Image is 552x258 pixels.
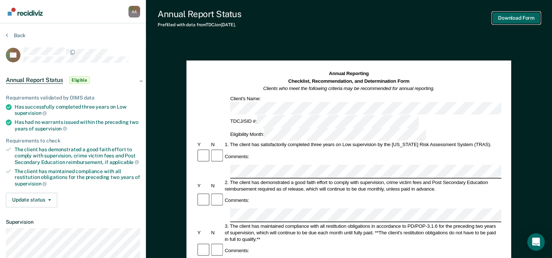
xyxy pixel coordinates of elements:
[196,229,210,236] div: Y
[15,104,140,116] div: Has successfully completed three years on Low
[15,110,47,116] span: supervision
[158,22,241,27] div: Prefilled with data from TDCJ on [DATE] .
[15,119,140,132] div: Has had no warrants issued within the preceding two years of
[6,77,63,84] span: Annual Report Status
[492,12,540,24] button: Download Form
[527,233,545,251] div: Open Intercom Messenger
[6,219,140,225] dt: Supervision
[229,128,427,141] div: Eligibility Month:
[8,8,43,16] img: Recidiviz
[263,86,435,91] em: Clients who meet the following criteria may be recommended for annual reporting.
[69,77,90,84] span: Eligible
[6,95,140,101] div: Requirements validated by OIMS data
[6,32,26,39] button: Back
[210,229,224,236] div: N
[224,247,250,254] div: Comments:
[229,115,420,128] div: TDCJ/SID #:
[128,6,140,17] div: A A
[210,182,224,189] div: N
[288,78,409,84] strong: Checklist, Recommendation, and Determination Form
[15,146,140,165] div: The client has demonstrated a good faith effort to comply with supervision, crime victim fees and...
[6,138,140,144] div: Requirements to check
[196,182,210,189] div: Y
[196,142,210,148] div: Y
[35,126,67,132] span: supervision
[109,159,139,165] span: applicable
[15,181,47,187] span: supervision
[128,6,140,17] button: Profile dropdown button
[224,153,250,160] div: Comments:
[15,168,140,187] div: The client has maintained compliance with all restitution obligations for the preceding two years of
[329,71,369,77] strong: Annual Reporting
[224,179,501,192] div: 2. The client has demonstrated a good faith effort to comply with supervision, crime victim fees ...
[224,197,250,204] div: Comments:
[210,142,224,148] div: N
[224,142,501,148] div: 1. The client has satisfactorily completed three years on Low supervision by the [US_STATE] Risk ...
[6,193,57,207] button: Update status
[158,9,241,19] div: Annual Report Status
[224,223,501,242] div: 3. The client has maintained compliance with all restitution obligations in accordance to PD/POP-...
